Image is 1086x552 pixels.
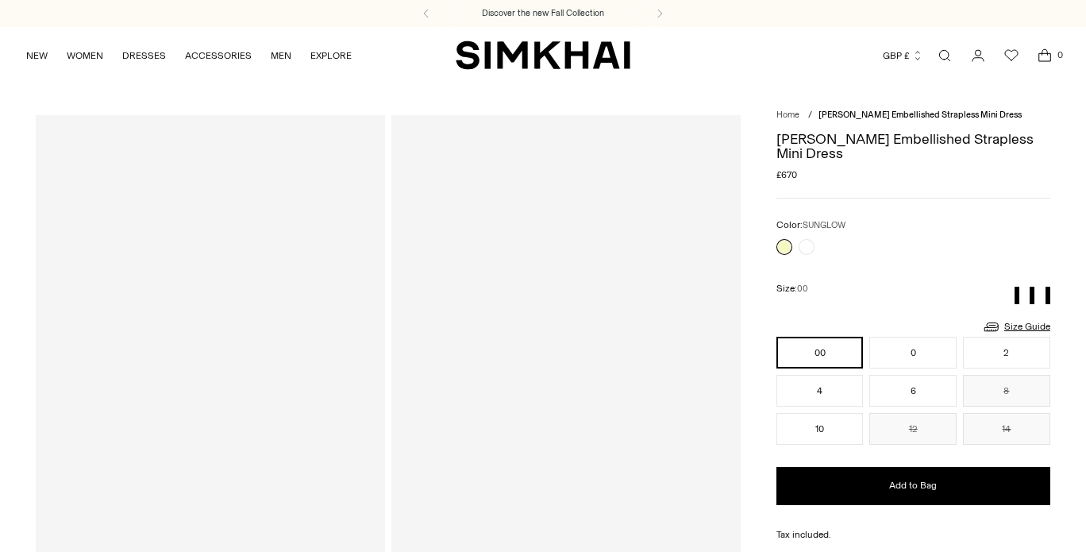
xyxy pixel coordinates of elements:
[776,218,845,233] label: Color:
[963,413,1050,445] button: 14
[456,40,630,71] a: SIMKHAI
[776,413,864,445] button: 10
[776,337,864,369] button: 00
[963,337,1050,369] button: 2
[776,110,799,120] a: Home
[776,109,1050,122] nav: breadcrumbs
[869,375,957,407] button: 6
[776,281,808,296] label: Size:
[185,38,252,73] a: ACCESSORIES
[869,337,957,369] button: 0
[803,220,845,230] span: SUNGLOW
[797,284,808,294] span: 00
[1029,40,1061,71] a: Open cart modal
[776,132,1050,160] h1: [PERSON_NAME] Embellished Strapless Mini Dress
[122,38,166,73] a: DRESSES
[776,467,1050,505] button: Add to Bag
[889,479,937,492] span: Add to Bag
[963,375,1050,407] button: 8
[776,168,797,182] span: £670
[310,38,352,73] a: EXPLORE
[995,40,1027,71] a: Wishlist
[883,38,923,73] button: GBP £
[271,38,291,73] a: MEN
[26,38,48,73] a: NEW
[929,40,961,71] a: Open search modal
[482,7,604,20] a: Discover the new Fall Collection
[1053,48,1067,62] span: 0
[962,40,994,71] a: Go to the account page
[982,317,1050,337] a: Size Guide
[776,527,1050,542] div: Tax included.
[67,38,103,73] a: WOMEN
[869,413,957,445] button: 12
[808,109,812,122] div: /
[818,110,1022,120] span: [PERSON_NAME] Embellished Strapless Mini Dress
[776,375,864,407] button: 4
